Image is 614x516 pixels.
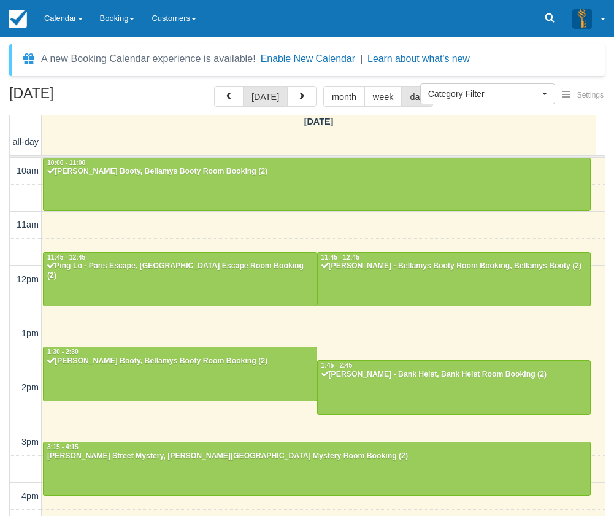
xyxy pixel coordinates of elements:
span: 11:45 - 12:45 [47,254,85,261]
span: 11am [17,220,39,229]
button: [DATE] [243,86,288,107]
span: [DATE] [304,117,334,126]
span: 4pm [21,491,39,501]
div: [PERSON_NAME] Street Mystery, [PERSON_NAME][GEOGRAPHIC_DATA] Mystery Room Booking (2) [47,452,587,461]
span: Category Filter [428,88,539,100]
span: 11:45 - 12:45 [321,254,359,261]
span: all-day [13,137,39,147]
button: Category Filter [420,83,555,104]
a: 11:45 - 12:45Ping Lo - Paris Escape, [GEOGRAPHIC_DATA] Escape Room Booking (2) [43,252,317,306]
span: 2pm [21,382,39,392]
span: 12pm [17,274,39,284]
span: 3:15 - 4:15 [47,444,79,450]
span: 10am [17,166,39,175]
a: 1:30 - 2:30[PERSON_NAME] Booty, Bellamys Booty Room Booking (2) [43,347,317,401]
span: | [360,53,363,64]
div: [PERSON_NAME] - Bank Heist, Bank Heist Room Booking (2) [321,370,588,380]
button: month [323,86,365,107]
span: 1pm [21,328,39,338]
div: [PERSON_NAME] Booty, Bellamys Booty Room Booking (2) [47,167,587,177]
a: Learn about what's new [367,53,470,64]
a: 3:15 - 4:15[PERSON_NAME] Street Mystery, [PERSON_NAME][GEOGRAPHIC_DATA] Mystery Room Booking (2) [43,442,591,496]
div: Ping Lo - Paris Escape, [GEOGRAPHIC_DATA] Escape Room Booking (2) [47,261,313,281]
button: week [364,86,402,107]
span: Settings [577,91,604,99]
span: 10:00 - 11:00 [47,160,85,166]
div: A new Booking Calendar experience is available! [41,52,256,66]
button: Settings [555,87,611,104]
div: [PERSON_NAME] Booty, Bellamys Booty Room Booking (2) [47,356,313,366]
button: day [401,86,432,107]
span: 3pm [21,437,39,447]
a: 11:45 - 12:45[PERSON_NAME] - Bellamys Booty Room Booking, Bellamys Booty (2) [317,252,591,306]
button: Enable New Calendar [261,53,355,65]
span: 1:30 - 2:30 [47,348,79,355]
img: checkfront-main-nav-mini-logo.png [9,10,27,28]
span: 1:45 - 2:45 [321,362,353,369]
a: 1:45 - 2:45[PERSON_NAME] - Bank Heist, Bank Heist Room Booking (2) [317,360,591,414]
div: [PERSON_NAME] - Bellamys Booty Room Booking, Bellamys Booty (2) [321,261,588,271]
img: A3 [572,9,592,28]
a: 10:00 - 11:00[PERSON_NAME] Booty, Bellamys Booty Room Booking (2) [43,158,591,212]
h2: [DATE] [9,86,164,109]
